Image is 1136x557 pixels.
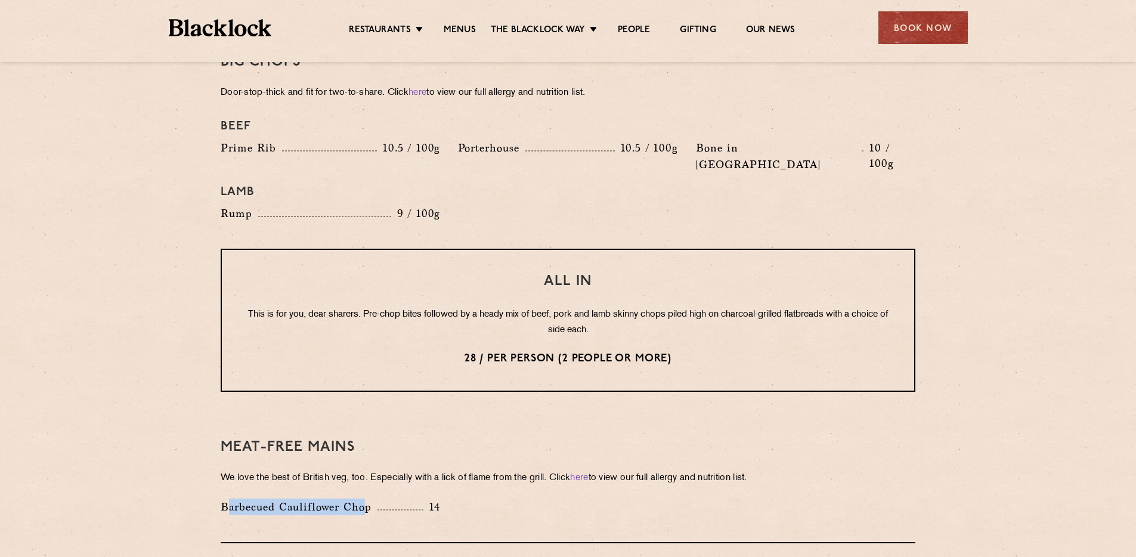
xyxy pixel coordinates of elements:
a: Restaurants [349,24,411,38]
h3: Meat-Free mains [221,440,915,455]
p: 10.5 / 100g [615,140,678,156]
a: here [408,88,426,97]
h4: Beef [221,119,915,134]
p: This is for you, dear sharers. Pre-chop bites followed by a heady mix of beef, pork and lamb skin... [246,307,890,338]
a: here [570,474,588,482]
p: 28 / per person (2 people or more) [246,351,890,367]
h3: Big Chops [221,54,915,70]
a: Menus [444,24,476,38]
p: 14 [423,499,441,515]
h3: All In [246,274,890,289]
p: Door-stop-thick and fit for two-to-share. Click to view our full allergy and nutrition list. [221,85,915,101]
p: 10.5 / 100g [377,140,440,156]
p: 9 / 100g [391,206,441,221]
h4: Lamb [221,185,915,199]
p: We love the best of British veg, too. Especially with a lick of flame from the grill. Click to vi... [221,470,915,487]
div: Book Now [878,11,968,44]
a: Gifting [680,24,716,38]
p: Prime Rib [221,140,282,156]
p: 10 / 100g [863,140,915,171]
a: The Blacklock Way [491,24,585,38]
a: People [618,24,650,38]
p: Rump [221,205,258,222]
a: Our News [746,24,795,38]
p: Porterhouse [458,140,525,156]
p: Bone in [GEOGRAPHIC_DATA] [696,140,863,173]
img: BL_Textured_Logo-footer-cropped.svg [169,19,272,36]
p: Barbecued Cauliflower Chop [221,499,377,515]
